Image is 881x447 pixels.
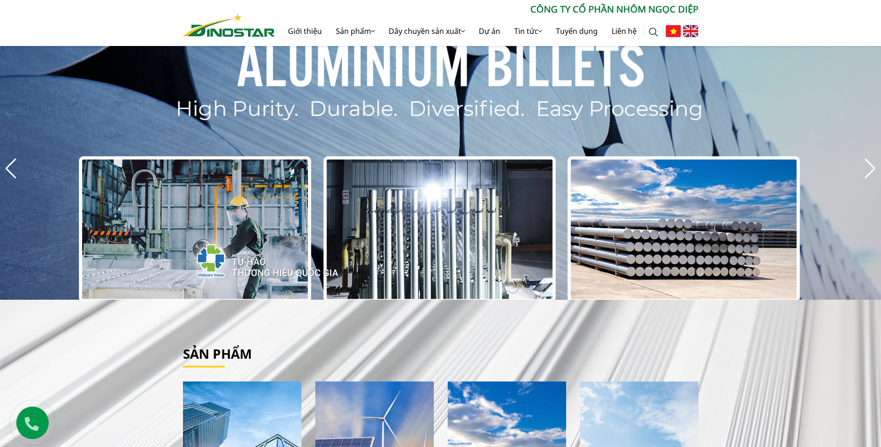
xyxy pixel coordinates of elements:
a: Liên hệ [605,16,644,46]
img: English [683,25,698,37]
a: Sản phẩm [329,16,382,46]
a: Nhôm Dinostar [183,12,275,36]
div: Previous slide [5,158,17,179]
a: Tuyển dụng [549,16,605,46]
div: Next slide [864,158,876,179]
a: Sản phẩm [183,345,252,362]
p: CÔNG TY CỔ PHẦN NHÔM NGỌC DIỆP [275,2,698,16]
a: Giới thiệu [281,16,329,46]
a: Tin tức [507,16,549,46]
a: Dây chuyền sản xuất [382,16,472,46]
img: thqg [169,227,340,290]
img: Nhôm Dinostar [183,13,275,37]
img: search [649,27,658,37]
img: Tiếng Việt [666,25,681,37]
a: Dự án [472,16,507,46]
